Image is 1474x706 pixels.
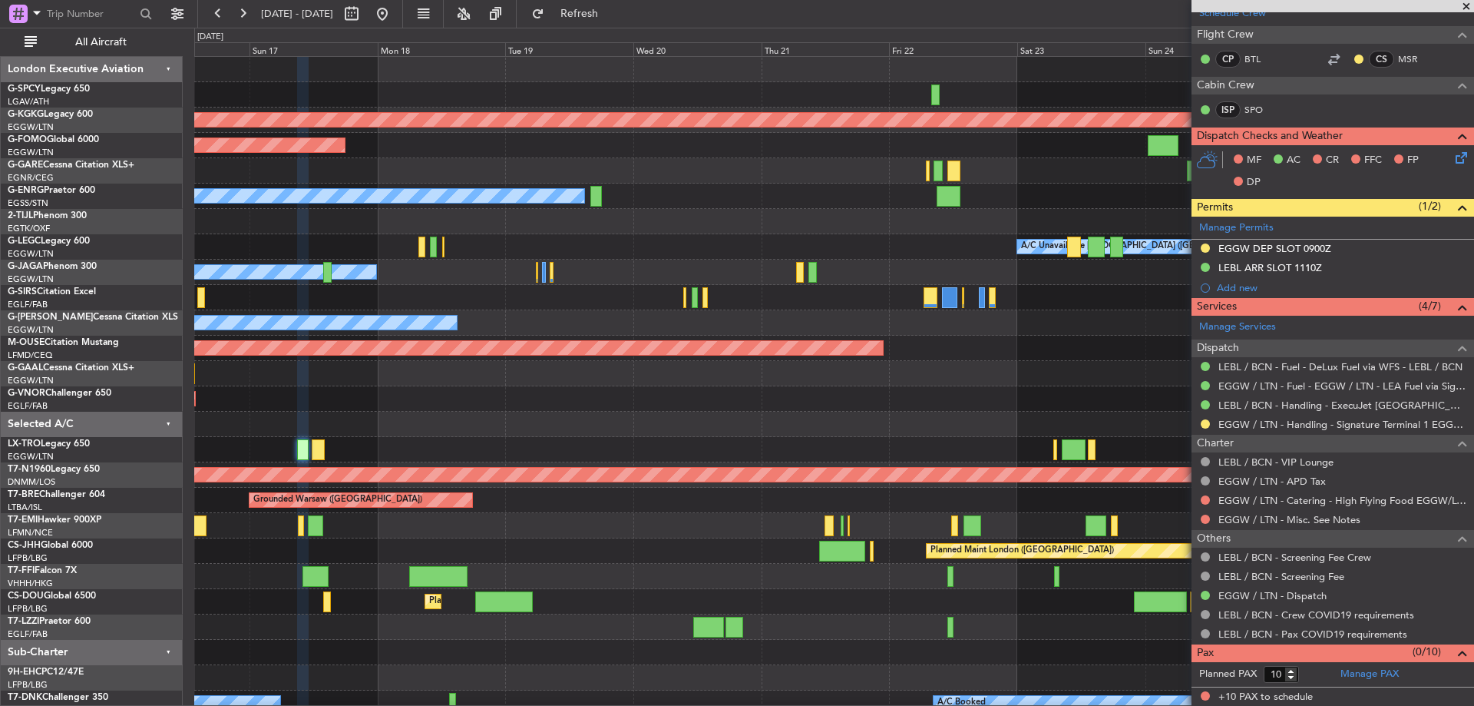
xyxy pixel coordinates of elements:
span: G-GARE [8,161,43,170]
div: [DATE] [197,31,223,44]
a: 9H-EHCPC12/47E [8,668,84,677]
a: M-OUSECitation Mustang [8,338,119,347]
div: ISP [1215,101,1241,118]
a: G-LEGCLegacy 600 [8,237,90,246]
span: FFC [1364,153,1382,168]
button: Refresh [524,2,616,26]
span: G-ENRG [8,186,44,195]
a: EGGW/LTN [8,375,54,386]
div: LEBL ARR SLOT 1110Z [1218,261,1322,274]
a: EGGW/LTN [8,273,54,285]
a: BTL [1244,52,1279,66]
a: EGLF/FAB [8,299,48,310]
a: DNMM/LOS [8,476,55,488]
span: 2-TIJL [8,211,33,220]
div: Planned Maint [GEOGRAPHIC_DATA] ([GEOGRAPHIC_DATA]) [429,590,671,613]
a: G-JAGAPhenom 300 [8,262,97,271]
a: T7-N1960Legacy 650 [8,465,100,474]
div: CP [1215,51,1241,68]
span: Cabin Crew [1197,77,1254,94]
span: Dispatch [1197,340,1239,357]
span: G-VNOR [8,389,45,398]
div: Grounded Warsaw ([GEOGRAPHIC_DATA]) [253,489,422,512]
span: AC [1287,153,1300,168]
span: G-KGKG [8,110,44,119]
span: [DATE] - [DATE] [261,7,333,21]
a: EGLF/FAB [8,400,48,412]
a: G-GAALCessna Citation XLS+ [8,363,134,373]
span: Charter [1197,435,1234,452]
a: LEBL / BCN - VIP Lounge [1218,456,1334,469]
a: G-ENRGPraetor 600 [8,186,95,195]
span: G-JAGA [8,262,43,271]
span: G-[PERSON_NAME] [8,313,93,322]
span: Refresh [547,8,612,19]
span: DP [1247,175,1261,191]
a: LEBL / BCN - Screening Fee Crew [1218,551,1371,564]
a: VHHH/HKG [8,578,53,589]
span: T7-LZZI [8,617,39,626]
a: LEBL / BCN - Screening Fee [1218,570,1344,583]
a: EGGW / LTN - APD Tax [1218,475,1326,488]
a: EGGW / LTN - Misc. See Notes [1218,513,1360,526]
a: Manage PAX [1340,667,1399,682]
div: Sat 23 [1017,42,1145,56]
input: Trip Number [47,2,135,25]
a: Schedule Crew [1199,6,1266,22]
a: LFMN/NCE [8,527,53,539]
a: G-SPCYLegacy 650 [8,85,90,94]
span: CS-JHH [8,541,41,550]
span: T7-DNK [8,693,42,702]
a: T7-FFIFalcon 7X [8,566,77,575]
span: Pax [1197,645,1214,662]
span: T7-N1960 [8,465,51,474]
a: EGLF/FAB [8,628,48,640]
span: +10 PAX to schedule [1218,690,1313,705]
span: Dispatch Checks and Weather [1197,128,1343,145]
span: Flight Crew [1197,26,1254,44]
a: CS-JHHGlobal 6000 [8,541,93,550]
a: G-VNORChallenger 650 [8,389,111,398]
a: EGGW/LTN [8,324,54,336]
a: EGTK/OXF [8,223,50,234]
a: MSR [1398,52,1433,66]
div: Sun 24 [1145,42,1274,56]
a: LGAV/ATH [8,96,49,108]
a: EGGW / LTN - Fuel - EGGW / LTN - LEA Fuel via Signature in EGGW [1218,380,1466,393]
a: T7-EMIHawker 900XP [8,515,101,525]
label: Planned PAX [1199,667,1257,682]
span: M-OUSE [8,338,45,347]
div: Add new [1217,281,1466,294]
span: T7-FFI [8,566,35,575]
a: EGGW/LTN [8,147,54,158]
span: (1/2) [1419,198,1441,214]
div: Wed 20 [633,42,762,56]
a: LFPB/LBG [8,603,48,615]
div: Planned Maint London ([GEOGRAPHIC_DATA]) [930,539,1114,562]
div: Tue 19 [505,42,633,56]
a: G-[PERSON_NAME]Cessna Citation XLS [8,313,178,322]
a: LFPB/LBG [8,679,48,691]
span: FP [1407,153,1419,168]
span: CS-DOU [8,592,44,601]
a: EGGW / LTN - Catering - High Flying Food EGGW/LTN [1218,494,1466,507]
a: T7-BREChallenger 604 [8,490,105,499]
span: T7-EMI [8,515,38,525]
a: SPO [1244,103,1279,117]
a: G-FOMOGlobal 6000 [8,135,99,144]
a: EGNR/CEG [8,172,54,184]
a: G-GARECessna Citation XLS+ [8,161,134,170]
span: LX-TRO [8,439,41,449]
span: Permits [1197,199,1233,217]
button: All Aircraft [17,30,167,55]
a: LFMD/CEQ [8,350,52,361]
a: EGGW/LTN [8,121,54,133]
a: 2-TIJLPhenom 300 [8,211,87,220]
a: LEBL / BCN - Handling - ExecuJet [GEOGRAPHIC_DATA] [PERSON_NAME]/BCN [1218,399,1466,412]
span: Services [1197,298,1237,316]
a: LFPB/LBG [8,552,48,564]
a: Manage Services [1199,320,1276,335]
div: Mon 18 [378,42,506,56]
a: CS-DOUGlobal 6500 [8,592,96,601]
a: EGSS/STN [8,197,48,209]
